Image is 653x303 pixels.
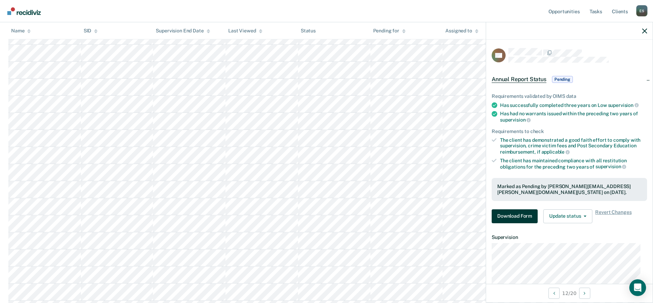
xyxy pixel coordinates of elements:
div: Assigned to [445,28,478,34]
button: Profile dropdown button [636,5,647,16]
div: SID [84,28,98,34]
div: Open Intercom Messenger [629,279,646,296]
div: Annual Report StatusPending [486,68,653,91]
span: applicable [541,149,570,155]
span: supervision [500,117,531,123]
div: Has successfully completed three years on Low [500,102,647,108]
div: Requirements to check [492,129,647,134]
button: Next Opportunity [579,288,590,299]
img: Recidiviz [7,7,41,15]
div: Supervision End Date [156,28,210,34]
span: Annual Report Status [492,76,546,83]
div: Last Viewed [228,28,262,34]
span: supervision [596,164,626,169]
button: Download Form [492,209,538,223]
div: Marked as Pending by [PERSON_NAME][EMAIL_ADDRESS][PERSON_NAME][DOMAIN_NAME][US_STATE] on [DATE]. [497,184,642,195]
div: Has had no warrants issued within the preceding two years of [500,111,647,123]
div: Requirements validated by OIMS data [492,93,647,99]
span: supervision [608,102,639,108]
button: Update status [543,209,592,223]
div: Name [11,28,31,34]
div: Status [301,28,316,34]
button: Previous Opportunity [548,288,560,299]
div: The client has demonstrated a good faith effort to comply with supervision, crime victim fees and... [500,137,647,155]
div: The client has maintained compliance with all restitution obligations for the preceding two years of [500,158,647,170]
div: Pending for [373,28,406,34]
a: Navigate to form link [492,209,540,223]
span: Pending [552,76,573,83]
div: E S [636,5,647,16]
dt: Supervision [492,234,647,240]
div: 12 / 20 [486,284,653,302]
span: Revert Changes [595,209,631,223]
